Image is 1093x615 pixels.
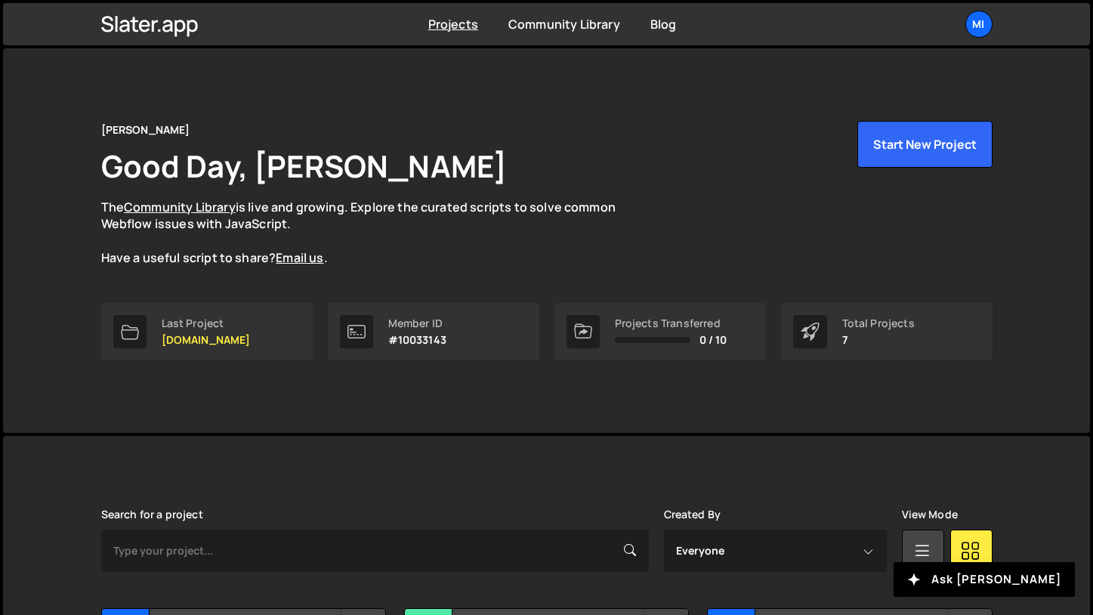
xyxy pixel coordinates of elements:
a: Last Project [DOMAIN_NAME] [101,303,313,360]
a: Community Library [124,199,236,215]
div: Total Projects [842,317,915,329]
div: Last Project [162,317,251,329]
label: Created By [664,508,721,521]
p: #10033143 [388,334,446,346]
div: Member ID [388,317,446,329]
h1: Good Day, [PERSON_NAME] [101,145,508,187]
p: [DOMAIN_NAME] [162,334,251,346]
a: Blog [650,16,677,32]
a: Email us [276,249,323,266]
input: Type your project... [101,530,649,572]
a: Projects [428,16,478,32]
p: The is live and growing. Explore the curated scripts to solve common Webflow issues with JavaScri... [101,199,645,267]
div: Projects Transferred [615,317,727,329]
label: View Mode [902,508,958,521]
a: Mi [965,11,993,38]
span: 0 / 10 [699,334,727,346]
button: Ask [PERSON_NAME] [894,562,1075,597]
button: Start New Project [857,121,993,168]
div: [PERSON_NAME] [101,121,190,139]
p: 7 [842,334,915,346]
a: Community Library [508,16,620,32]
label: Search for a project [101,508,203,521]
